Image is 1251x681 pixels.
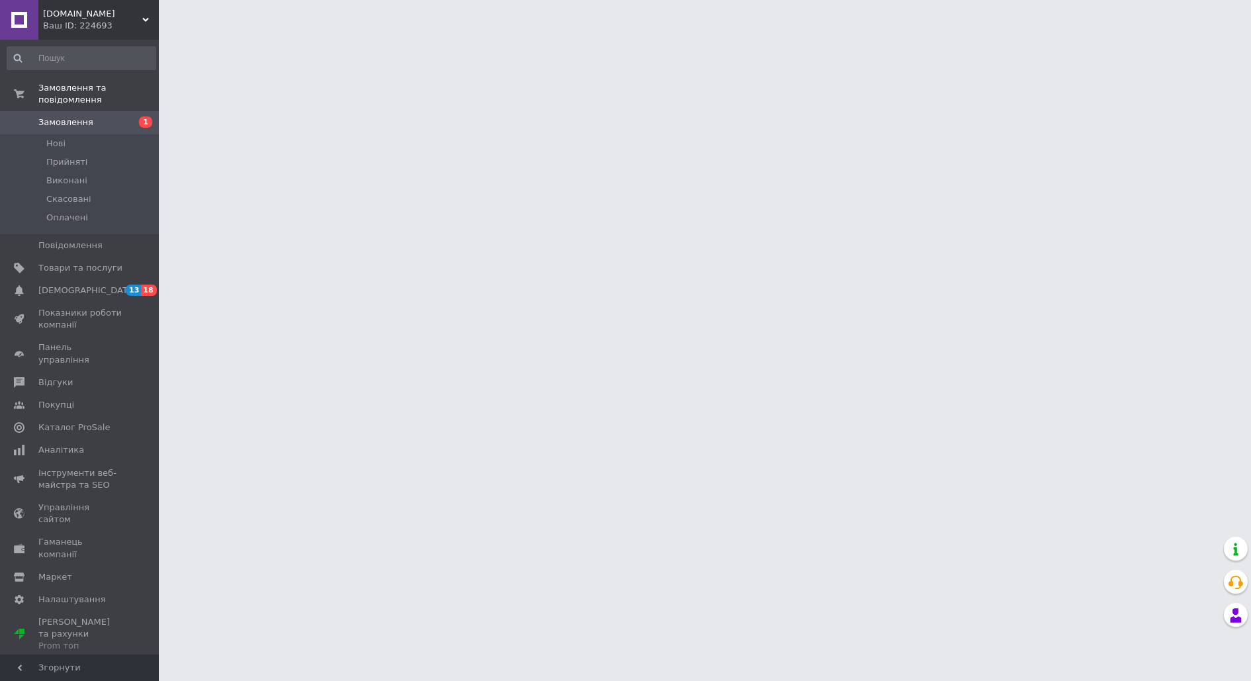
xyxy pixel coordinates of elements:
[38,640,122,652] div: Prom топ
[46,156,87,168] span: Прийняті
[126,285,141,296] span: 13
[38,82,159,106] span: Замовлення та повідомлення
[38,571,72,583] span: Маркет
[7,46,156,70] input: Пошук
[38,616,122,653] span: [PERSON_NAME] та рахунки
[139,116,152,128] span: 1
[38,262,122,274] span: Товари та послуги
[46,193,91,205] span: Скасовані
[38,444,84,456] span: Аналітика
[38,536,122,560] span: Гаманець компанії
[43,8,142,20] span: Hot.LAND
[38,377,73,388] span: Відгуки
[43,20,159,32] div: Ваш ID: 224693
[38,467,122,491] span: Інструменти веб-майстра та SEO
[46,212,88,224] span: Оплачені
[38,422,110,433] span: Каталог ProSale
[38,502,122,525] span: Управління сайтом
[141,285,156,296] span: 18
[38,285,136,296] span: [DEMOGRAPHIC_DATA]
[38,116,93,128] span: Замовлення
[46,138,66,150] span: Нові
[38,341,122,365] span: Панель управління
[46,175,87,187] span: Виконані
[38,307,122,331] span: Показники роботи компанії
[38,594,106,606] span: Налаштування
[38,240,103,251] span: Повідомлення
[38,399,74,411] span: Покупці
